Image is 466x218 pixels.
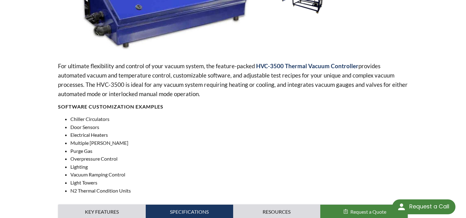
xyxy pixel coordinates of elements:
[350,209,386,215] span: Request a Quote
[70,155,408,163] li: Overpressure Control
[70,131,408,139] li: Electrical Heaters
[70,179,408,187] li: Light Towers
[397,202,406,212] img: round button
[58,61,408,99] p: For ultimate flexibility and control of your vacuum system, the feature-packed provides automated...
[70,187,408,195] li: N2 Thermal Condition Units
[70,139,408,147] li: Multiple [PERSON_NAME]
[70,147,408,155] li: Purge Gas
[256,62,358,69] strong: HVC-3500 Thermal Vacuum Controller
[70,123,408,131] li: Door Sensors
[70,115,408,123] li: Chiller Circulators
[58,104,408,110] h4: SOFTWARE CUSTOMIZATION EXAMPLES
[70,163,408,171] li: Lighting
[70,171,408,179] li: Vacuum Ramping Control
[392,199,455,214] div: Request a Call
[409,199,449,214] div: Request a Call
